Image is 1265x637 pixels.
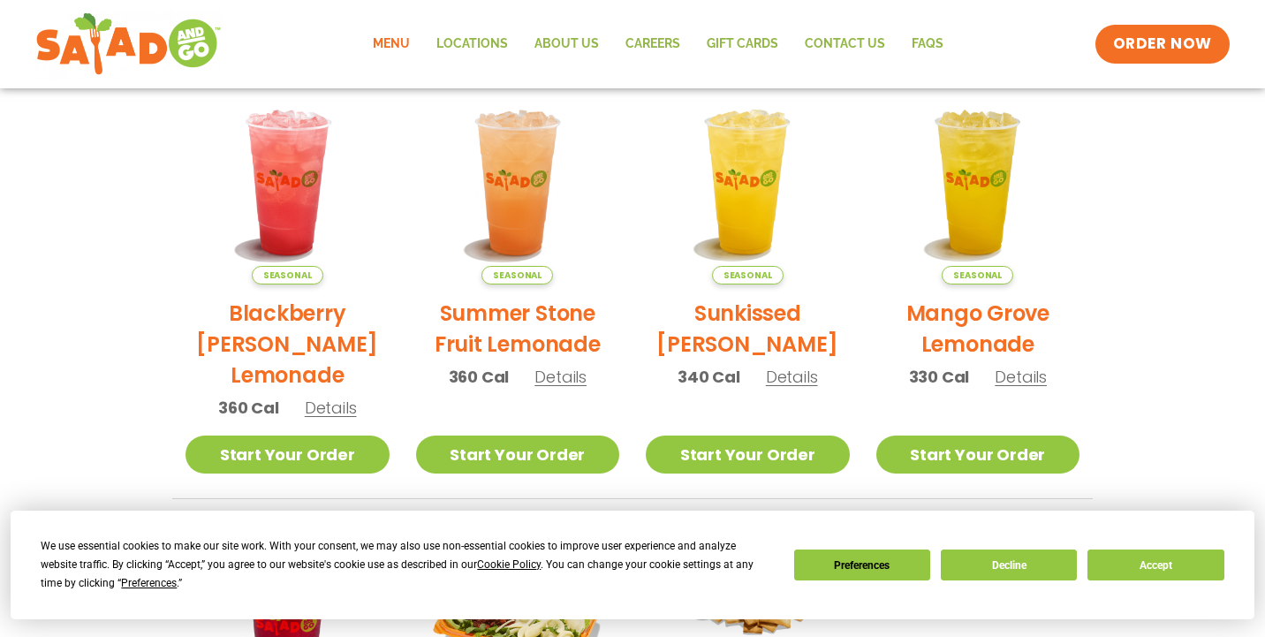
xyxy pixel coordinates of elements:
[121,577,177,589] span: Preferences
[1113,34,1212,55] span: ORDER NOW
[416,298,620,360] h2: Summer Stone Fruit Lemonade
[942,266,1013,284] span: Seasonal
[766,366,818,388] span: Details
[876,80,1080,284] img: Product photo for Mango Grove Lemonade
[35,9,222,80] img: new-SAG-logo-768×292
[423,24,521,64] a: Locations
[693,24,792,64] a: GIFT CARDS
[712,266,784,284] span: Seasonal
[186,80,390,284] img: Product photo for Blackberry Bramble Lemonade
[995,366,1047,388] span: Details
[646,298,850,360] h2: Sunkissed [PERSON_NAME]
[612,24,693,64] a: Careers
[794,550,930,580] button: Preferences
[898,24,957,64] a: FAQs
[646,80,850,284] img: Product photo for Sunkissed Yuzu Lemonade
[360,24,957,64] nav: Menu
[534,366,587,388] span: Details
[360,24,423,64] a: Menu
[941,550,1077,580] button: Decline
[1087,550,1223,580] button: Accept
[218,396,279,420] span: 360 Cal
[646,436,850,474] a: Start Your Order
[1095,25,1230,64] a: ORDER NOW
[909,365,970,389] span: 330 Cal
[792,24,898,64] a: Contact Us
[481,266,553,284] span: Seasonal
[876,436,1080,474] a: Start Your Order
[186,298,390,391] h2: Blackberry [PERSON_NAME] Lemonade
[416,80,620,284] img: Product photo for Summer Stone Fruit Lemonade
[186,436,390,474] a: Start Your Order
[449,365,510,389] span: 360 Cal
[11,511,1254,619] div: Cookie Consent Prompt
[41,537,772,593] div: We use essential cookies to make our site work. With your consent, we may also use non-essential ...
[416,436,620,474] a: Start Your Order
[305,397,357,419] span: Details
[477,558,541,571] span: Cookie Policy
[678,365,740,389] span: 340 Cal
[521,24,612,64] a: About Us
[876,298,1080,360] h2: Mango Grove Lemonade
[252,266,323,284] span: Seasonal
